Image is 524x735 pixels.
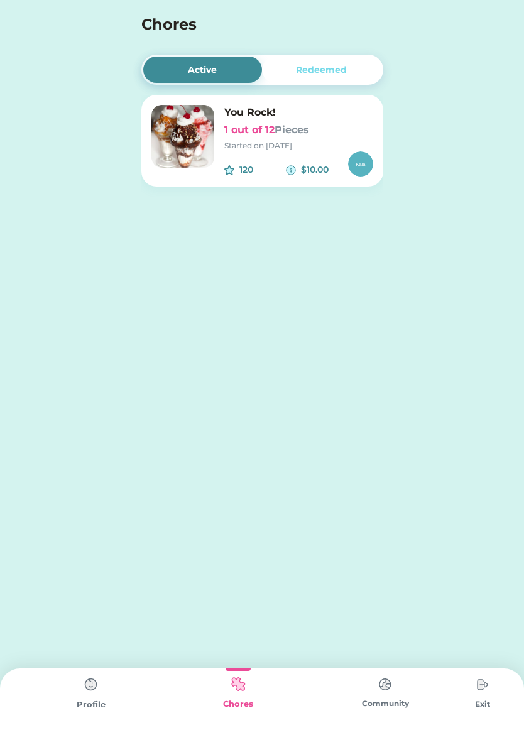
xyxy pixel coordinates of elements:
[141,13,349,36] h4: Chores
[239,163,287,177] div: 120
[79,672,104,697] img: type%3Dchores%2C%20state%3Ddefault.svg
[470,672,495,697] img: type%3Dchores%2C%20state%3Ddefault.svg
[18,699,165,711] div: Profile
[459,699,506,710] div: Exit
[226,672,251,697] img: type%3Dkids%2C%20state%3Dselected.svg
[224,105,373,120] h6: You Rock!
[301,163,348,177] div: $10.00
[151,105,214,168] img: image.png
[296,63,347,77] div: Redeemed
[312,698,459,709] div: Community
[373,672,398,697] img: type%3Dchores%2C%20state%3Ddefault.svg
[224,122,373,138] h6: 1 out of 12
[275,124,309,136] font: Pieces
[224,165,234,175] img: interface-favorite-star--reward-rating-rate-social-star-media-favorite-like-stars.svg
[224,140,373,151] div: Started on [DATE]
[188,63,217,77] div: Active
[165,698,312,710] div: Chores
[286,165,296,175] img: money-cash-dollar-coin--accounting-billing-payment-cash-coin-currency-money-finance.svg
